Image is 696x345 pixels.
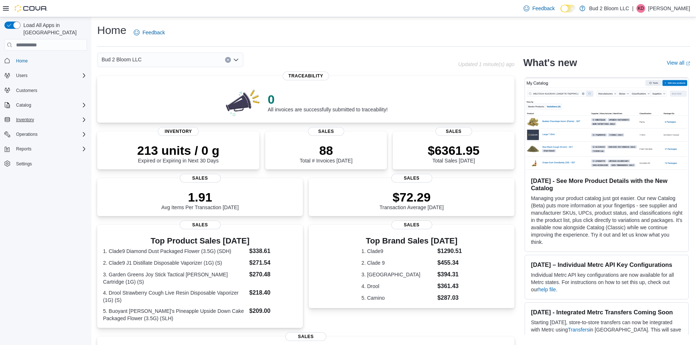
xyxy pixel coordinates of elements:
[361,248,434,255] dt: 1. Clade9
[667,60,690,66] a: View allExternal link
[1,70,90,81] button: Users
[103,237,297,245] h3: Top Product Sales [DATE]
[13,115,87,124] span: Inventory
[361,283,434,290] dt: 4. Drool
[13,159,87,168] span: Settings
[249,258,297,267] dd: $271.54
[283,72,329,80] span: Traceability
[638,4,644,13] span: KD
[233,57,239,63] button: Open list of options
[16,161,32,167] span: Settings
[13,86,87,95] span: Customers
[1,55,90,66] button: Home
[13,145,87,153] span: Reports
[1,85,90,96] button: Customers
[180,174,221,183] span: Sales
[103,271,246,285] dt: 3. Garden Greens Joy Stick Tactical [PERSON_NAME] Cartridge (1G) (S)
[158,127,199,136] span: Inventory
[300,143,352,158] p: 88
[300,143,352,164] div: Total # Invoices [DATE]
[268,92,388,107] p: 0
[13,130,41,139] button: Operations
[458,61,514,67] p: Updated 1 minute(s) ago
[391,221,432,229] span: Sales
[436,127,472,136] span: Sales
[648,4,690,13] p: [PERSON_NAME]
[161,190,239,204] p: 1.91
[180,221,221,229] span: Sales
[361,271,434,278] dt: 3. [GEOGRAPHIC_DATA]
[428,143,480,158] p: $6361.95
[16,88,37,93] span: Customers
[13,160,35,168] a: Settings
[137,143,220,164] div: Expired or Expiring in Next 30 Days
[560,5,576,12] input: Dark Mode
[13,145,34,153] button: Reports
[13,86,40,95] a: Customers
[103,259,246,267] dt: 2. Clade9 J1 Distillate Disposable Vaporizer (1G) (S)
[380,190,444,210] div: Transaction Average [DATE]
[103,248,246,255] dt: 1. Clade9 Diamond Dust Packaged Flower (3.5G) (SDH)
[538,287,556,292] a: help file
[13,56,87,65] span: Home
[531,261,682,268] h3: [DATE] – Individual Metrc API Key Configurations
[437,294,462,302] dd: $287.03
[103,307,246,322] dt: 5. Buoyant [PERSON_NAME]'s Pineapple Upside Down Cake Packaged Flower (3.5G) (SLH)
[16,117,34,123] span: Inventory
[531,271,682,293] p: Individual Metrc API key configurations are now available for all Metrc states. For instructions ...
[13,130,87,139] span: Operations
[268,92,388,112] div: All invoices are successfully submitted to traceability!
[531,177,682,192] h3: [DATE] - See More Product Details with the New Catalog
[1,144,90,154] button: Reports
[249,247,297,256] dd: $338.61
[1,100,90,110] button: Catalog
[13,71,87,80] span: Users
[361,294,434,302] dt: 5. Camino
[13,57,31,65] a: Home
[437,258,462,267] dd: $455.34
[13,101,34,110] button: Catalog
[523,57,577,69] h2: What's new
[103,289,246,304] dt: 4. Drool Strawberry Cough Live Resin Disposable Vaporizer (1G) (S)
[380,190,444,204] p: $72.29
[531,308,682,316] h3: [DATE] - Integrated Metrc Transfers Coming Soon
[1,115,90,125] button: Inventory
[632,4,634,13] p: |
[391,174,432,183] span: Sales
[1,158,90,169] button: Settings
[142,29,165,36] span: Feedback
[225,57,231,63] button: Clear input
[137,143,220,158] p: 213 units / 0 g
[568,327,589,333] a: Transfers
[686,61,690,66] svg: External link
[428,143,480,164] div: Total Sales [DATE]
[249,270,297,279] dd: $270.48
[285,332,326,341] span: Sales
[13,101,87,110] span: Catalog
[13,71,30,80] button: Users
[161,190,239,210] div: Avg Items Per Transaction [DATE]
[560,12,561,13] span: Dark Mode
[16,73,27,78] span: Users
[4,52,87,188] nav: Complex example
[16,131,38,137] span: Operations
[224,88,262,117] img: 0
[308,127,345,136] span: Sales
[437,270,462,279] dd: $394.31
[1,129,90,139] button: Operations
[361,259,434,267] dt: 2. Clade 9
[131,25,168,40] a: Feedback
[589,4,629,13] p: Bud 2 Bloom LLC
[437,282,462,291] dd: $361.43
[97,23,126,38] h1: Home
[16,146,31,152] span: Reports
[636,4,645,13] div: Kyle Dellamo
[102,55,142,64] span: Bud 2 Bloom LLC
[249,307,297,315] dd: $209.00
[16,58,28,64] span: Home
[532,5,555,12] span: Feedback
[249,288,297,297] dd: $218.40
[437,247,462,256] dd: $1290.51
[16,102,31,108] span: Catalog
[531,195,682,246] p: Managing your product catalog just got easier. Our new Catalog (Beta) puts more information at yo...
